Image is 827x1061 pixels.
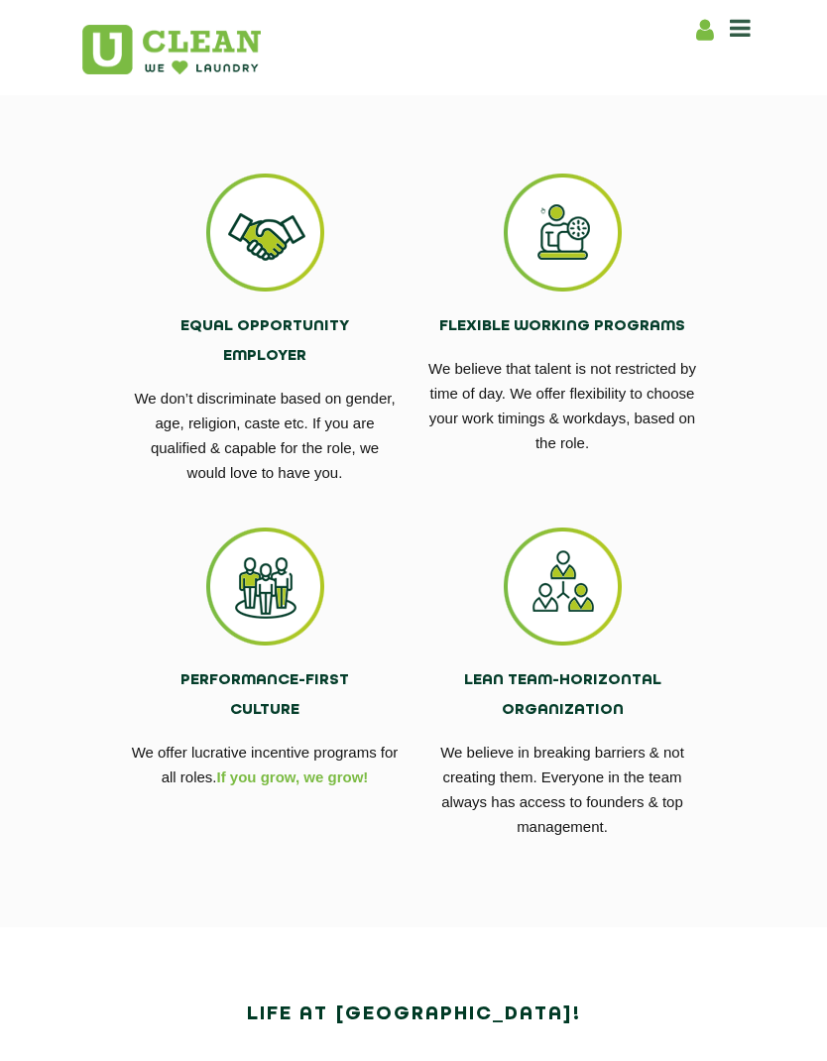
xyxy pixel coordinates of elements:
img: career_icon_2.png [504,174,622,292]
h2: Life at [GEOGRAPHIC_DATA]! [81,997,746,1032]
img: career_icon_3.png [206,528,324,646]
img: career_icon_1.png [206,174,324,292]
p: We believe that talent is not restricted by time of day. We offer flexibility to choose your work... [428,356,696,455]
h4: Lean Team-Horizontal Organization [428,665,696,725]
p: We offer lucrative incentive programs for all roles. [131,740,399,789]
h4: Equal Opportunity Employer [131,311,399,371]
img: UClean Laundry and Dry Cleaning [82,25,261,74]
p: We believe in breaking barriers & not creating them. Everyone in the team always has access to fo... [428,740,696,839]
img: career_icon_4.png [504,528,622,646]
span: If you grow, we grow! [217,768,369,785]
h4: Performance-first Culture [131,665,399,725]
p: We don’t discriminate based on gender, age, religion, caste etc. If you are qualified & capable f... [131,386,399,485]
h4: Flexible Working Programs [428,311,696,341]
